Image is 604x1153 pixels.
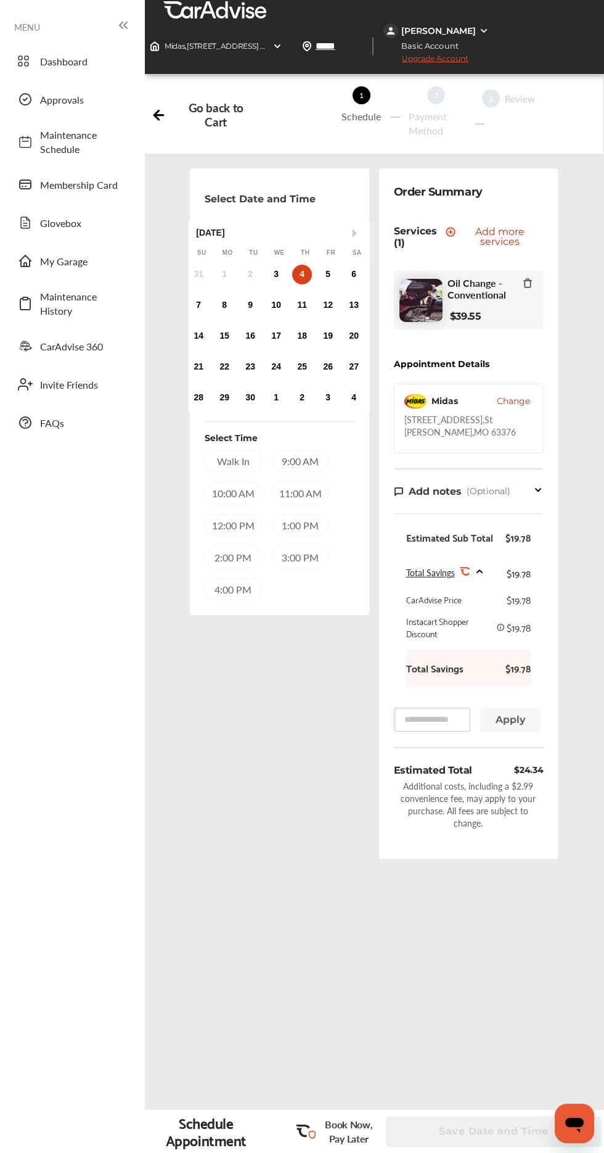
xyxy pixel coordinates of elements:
[459,227,541,247] span: Add more services
[404,413,533,438] div: [STREET_ADDRESS] , St [PERSON_NAME] , MO 63376
[480,708,541,732] button: Apply
[507,621,531,634] div: $19.78
[318,265,338,284] div: Choose Friday, September 5th, 2025
[11,83,133,115] a: Approvals
[205,546,262,568] div: 2:00 PM
[11,122,133,162] a: Maintenance Schedule
[205,482,262,504] div: 10:00 AM
[178,101,253,129] div: Go back to Cart
[383,23,398,38] img: jVpblrzwTbfkPYzPPzSLxeg0AAAAASUVORK5CYII=
[240,295,260,315] div: Choose Tuesday, September 9th, 2025
[318,388,338,408] div: Choose Friday, October 3rd, 2025
[214,326,234,346] div: Choose Monday, September 15th, 2025
[205,578,262,600] div: 4:00 PM
[145,1114,267,1149] div: Schedule Appointment
[406,593,462,606] div: CarAdvise Price
[318,295,338,315] div: Choose Friday, September 12th, 2025
[214,388,234,408] div: Choose Monday, September 29th, 2025
[189,295,208,315] div: Choose Sunday, September 7th, 2025
[344,326,364,346] div: Choose Saturday, September 20th, 2025
[324,1117,373,1146] p: Book Now, Pay Later
[406,531,493,543] div: Estimated Sub Total
[505,531,531,543] div: $19.78
[205,514,262,536] div: 12:00 PM
[240,265,260,284] div: Not available Tuesday, September 2nd, 2025
[394,183,483,200] div: Order Summary
[394,780,544,829] div: Additional costs, including a $2.99 convenience fee, may apply to your purchase. All fees are sub...
[385,39,468,52] span: Basic Account
[189,265,208,284] div: Not available Sunday, August 31st, 2025
[292,295,312,315] div: Choose Thursday, September 11th, 2025
[273,249,285,257] div: We
[150,41,160,51] img: header-home-logo.8d720a4f.svg
[514,763,543,777] div: $24.34
[344,388,364,408] div: Choose Saturday, October 4th, 2025
[500,91,541,105] div: Review
[337,109,386,123] div: Schedule
[165,41,367,51] span: Midas , [STREET_ADDRESS] St [PERSON_NAME] , MO 63376
[353,229,361,238] button: Next Month
[11,245,133,277] a: My Garage
[292,357,312,377] div: Choose Thursday, September 25th, 2025
[11,407,133,439] a: FAQs
[186,262,367,410] div: month 2025-09
[272,546,329,568] div: 3:00 PM
[318,326,338,346] div: Choose Friday, September 19th, 2025
[189,357,208,377] div: Choose Sunday, September 21st, 2025
[497,395,530,407] span: Change
[266,357,286,377] div: Choose Wednesday, September 24th, 2025
[205,432,258,444] div: Select Time
[214,357,234,377] div: Choose Monday, September 22nd, 2025
[318,357,338,377] div: Choose Friday, September 26th, 2025
[406,615,492,640] div: Instacart Shopper Discount
[406,566,455,579] span: Total Savings
[447,277,523,300] span: Oil Change - Conventional
[406,662,463,674] b: Total Savings
[40,254,126,268] span: My Garage
[221,249,234,257] div: Mo
[394,225,446,249] p: Services (1)
[205,193,316,205] p: Select Date and Time
[40,289,126,318] span: Maintenance History
[11,45,133,77] a: Dashboard
[467,486,510,497] span: (Optional)
[272,41,282,51] img: header-down-arrow.9dd2ce7d.svg
[394,486,404,497] img: note-icon.db9493fa.svg
[40,339,126,353] span: CarAdvise 360
[189,228,370,238] div: [DATE]
[240,388,260,408] div: Choose Tuesday, September 30th, 2025
[11,368,133,400] a: Invite Friends
[292,388,312,408] div: Choose Thursday, October 2nd, 2025
[40,93,126,107] span: Approvals
[479,26,489,36] img: WGsFRI8htEPBVLJbROoPRyZpYNWhNONpIPPETTm6eUC0GeLEiAAAAAElFTkSuQmCC
[409,486,462,497] span: Add notes
[555,1104,594,1143] iframe: Button to launch messaging window
[404,109,468,138] div: Payment Method
[195,249,208,257] div: Su
[399,279,443,322] img: oil-change-thumb.jpg
[40,54,126,68] span: Dashboard
[11,330,133,362] a: CarAdvise 360
[272,450,329,472] div: 9:00 AM
[40,216,126,230] span: Glovebox
[240,357,260,377] div: Choose Tuesday, September 23rd, 2025
[344,357,364,377] div: Choose Saturday, September 27th, 2025
[266,295,286,315] div: Choose Wednesday, September 10th, 2025
[11,283,133,324] a: Maintenance History
[214,265,234,284] div: Not available Monday, September 1st, 2025
[325,249,337,257] div: Fr
[494,662,531,674] b: $19.78
[11,207,133,239] a: Glovebox
[401,25,476,36] div: [PERSON_NAME]
[507,593,531,606] div: $19.78
[40,178,126,192] span: Membership Card
[189,326,208,346] div: Choose Sunday, September 14th, 2025
[394,359,489,369] div: Appointment Details
[40,378,126,392] span: Invite Friends
[353,86,370,104] span: 1
[344,295,364,315] div: Choose Saturday, September 13th, 2025
[266,265,286,284] div: Choose Wednesday, September 3rd, 2025
[266,388,286,408] div: Choose Wednesday, October 1st, 2025
[292,326,312,346] div: Choose Thursday, September 18th, 2025
[404,394,426,408] img: Midas+Logo_RGB.png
